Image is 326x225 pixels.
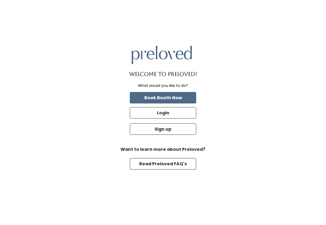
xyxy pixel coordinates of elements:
h1: Welcome to Preloved! [129,71,197,77]
h6: Want to learn more about Preloved? [118,147,208,152]
button: Book Booth Now [130,92,196,103]
button: Login [130,107,196,119]
button: Read Preloved FAQ's [130,158,196,170]
a: Login [129,106,197,120]
button: Sign up [130,123,196,135]
a: Sign up [129,122,197,136]
div: What would you like to do? [138,83,188,88]
img: preloved logo [132,46,192,64]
